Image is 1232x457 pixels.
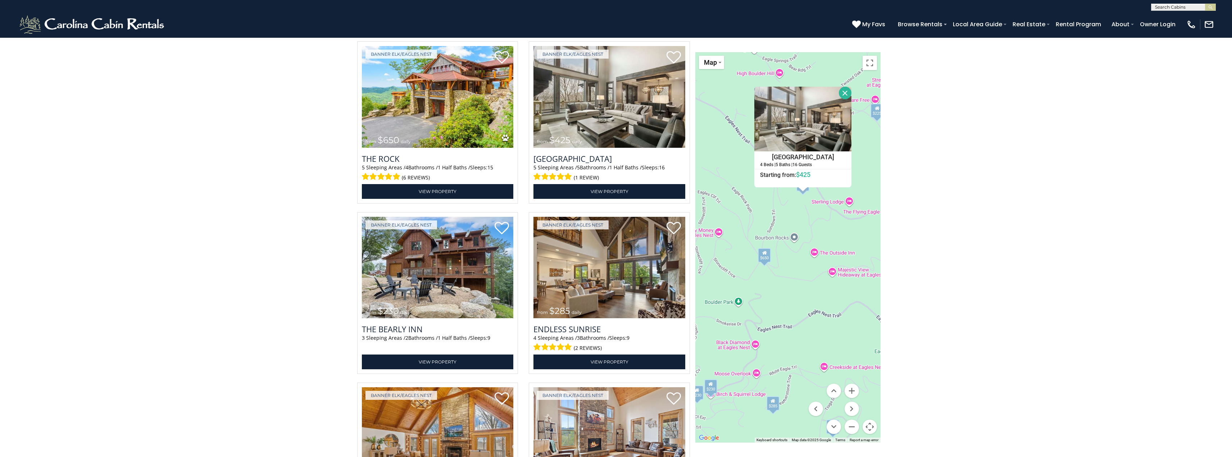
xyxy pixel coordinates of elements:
button: Keyboard shortcuts [756,438,787,443]
a: Real Estate [1009,18,1049,31]
a: Banner Elk/Eagles Nest [365,50,437,59]
span: $230 [378,306,399,316]
span: $650 [378,135,399,145]
span: 3 [362,334,365,341]
img: Endless Sunrise [533,217,685,319]
span: daily [400,310,410,315]
span: $425 [549,135,570,145]
a: Add to favorites [667,392,681,407]
span: 9 [627,334,629,341]
span: $425 [796,171,810,178]
h5: 4 Beds | [760,163,776,167]
button: Move left [809,402,823,416]
a: View Property [362,184,514,199]
a: Owner Login [1136,18,1179,31]
a: The Bearly Inn [362,324,514,334]
span: 5 [362,164,365,171]
button: Toggle fullscreen view [863,56,877,70]
a: The Rock from $650 daily [362,46,514,148]
img: mail-regular-white.png [1204,19,1214,29]
a: [GEOGRAPHIC_DATA] [533,153,685,164]
span: daily [572,310,582,315]
img: phone-regular-white.png [1186,19,1196,29]
div: $650 [758,248,771,262]
span: 3 [577,334,580,341]
h3: Sunset Ridge Hideaway [533,153,685,164]
span: 5 [577,164,580,171]
button: Close [839,87,851,99]
div: Sleeping Areas / Bathrooms / Sleeps: [362,334,514,353]
img: The Bearly Inn [362,217,514,319]
span: 2 [405,334,408,341]
a: View Property [533,355,685,369]
a: Banner Elk/Eagles Nest [537,220,609,229]
div: Sleeping Areas / Bathrooms / Sleeps: [533,164,685,182]
a: Add to favorites [495,50,509,65]
h4: [GEOGRAPHIC_DATA] [755,152,851,163]
span: 1 Half Baths / [438,334,470,341]
span: Map data ©2025 Google [792,438,831,442]
span: 9 [487,334,490,341]
div: Sleeping Areas / Bathrooms / Sleeps: [362,164,514,182]
a: View Property [362,355,514,369]
span: 16 [659,164,665,171]
a: Add to favorites [495,221,509,236]
a: Endless Sunrise from $285 daily [533,217,685,319]
a: Local Area Guide [949,18,1006,31]
span: 1 Half Baths / [609,164,642,171]
span: from [537,139,548,144]
a: The Rock [362,153,514,164]
button: Move up [827,384,841,398]
span: (6 reviews) [402,173,430,182]
div: $225 [871,104,884,118]
img: The Rock [362,46,514,148]
a: Banner Elk/Eagles Nest [365,220,437,229]
span: daily [401,139,411,144]
a: My Favs [852,20,887,29]
div: $285 [767,396,779,411]
a: Terms [835,438,845,442]
span: 1 Half Baths / [438,164,470,171]
button: Change map style [699,56,724,69]
img: Google [697,433,721,443]
span: (2 reviews) [574,343,602,353]
a: Open this area in Google Maps (opens a new window) [697,433,721,443]
div: $230 [704,379,717,394]
a: Browse Rentals [894,18,946,31]
img: White-1-2.png [18,14,167,35]
a: The Bearly Inn from $230 daily [362,217,514,319]
span: 5 [533,164,536,171]
h5: 5 Baths | [776,163,792,167]
div: $230 [691,385,704,400]
a: Endless Sunrise [533,324,685,334]
button: Move right [845,402,859,416]
a: Banner Elk/Eagles Nest [365,391,437,400]
span: Map [704,59,717,66]
span: from [365,310,376,315]
a: About [1108,18,1133,31]
a: [GEOGRAPHIC_DATA] 4 Beds | 5 Baths | 16 Guests Starting from:$425 [754,151,851,179]
span: (1 review) [574,173,599,182]
button: Zoom out [845,420,859,434]
h5: 16 Guests [792,163,812,167]
a: Add to favorites [495,392,509,407]
a: Report a map error [850,438,878,442]
span: from [537,310,548,315]
button: Move down [827,420,841,434]
span: My Favs [862,20,885,29]
button: Zoom in [845,384,859,398]
a: View Property [533,184,685,199]
span: 4 [405,164,408,171]
span: $285 [549,306,570,316]
a: Banner Elk/Eagles Nest [537,50,609,59]
img: Sunset Ridge Hideaway [533,46,685,148]
a: Add to favorites [667,50,681,65]
div: Sleeping Areas / Bathrooms / Sleeps: [533,334,685,353]
span: 15 [487,164,493,171]
span: from [365,139,376,144]
a: Add to favorites [667,221,681,236]
button: Map camera controls [863,420,877,434]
